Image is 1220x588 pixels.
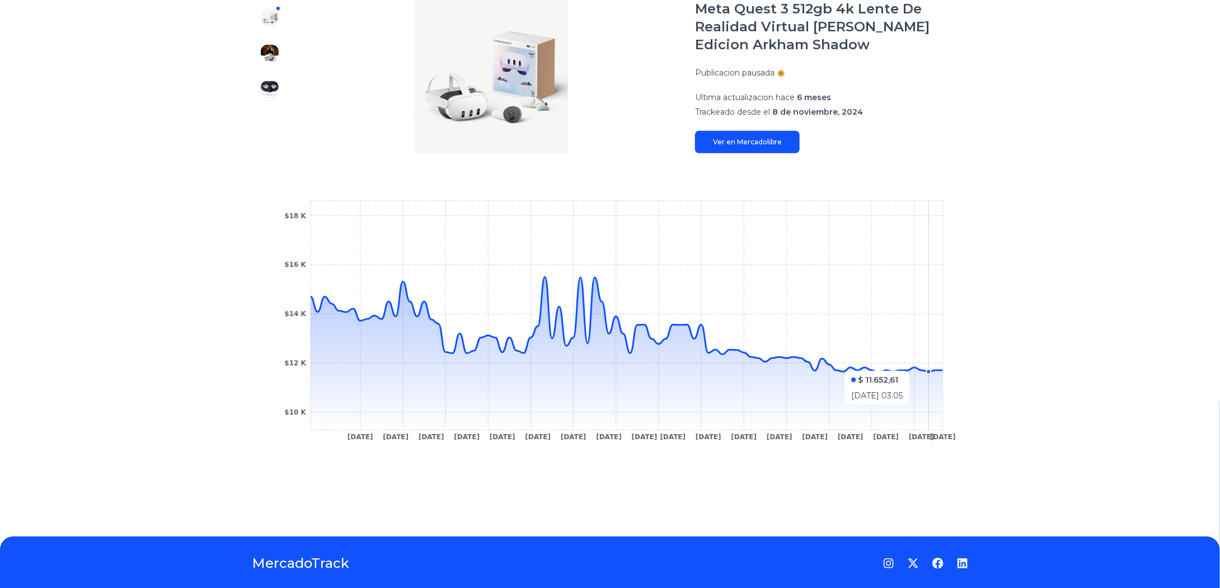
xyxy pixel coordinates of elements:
tspan: [DATE] [348,434,373,441]
tspan: [DATE] [731,434,757,441]
tspan: [DATE] [767,434,792,441]
span: Trackeado desde el [695,107,770,117]
tspan: [DATE] [696,434,721,441]
a: MercadoTrack [252,554,349,572]
tspan: [DATE] [454,434,480,441]
a: LinkedIn [957,558,968,569]
tspan: [DATE] [930,434,956,441]
tspan: $12 K [284,359,306,367]
img: Meta Quest 3 512gb 4k Lente De Realidad Virtual Blanco Edicion Arkham Shadow [261,45,279,63]
tspan: [DATE] [909,434,935,441]
tspan: $18 K [284,212,306,220]
tspan: [DATE] [490,434,515,441]
a: Instagram [883,558,894,569]
tspan: [DATE] [596,434,622,441]
img: Meta Quest 3 512gb 4k Lente De Realidad Virtual Blanco Edicion Arkham Shadow [261,81,279,98]
span: 8 de noviembre, 2024 [772,107,863,117]
tspan: [DATE] [419,434,444,441]
p: Publicacion pausada [695,67,775,78]
a: Facebook [932,558,944,569]
tspan: [DATE] [632,434,658,441]
tspan: [DATE] [838,434,864,441]
tspan: [DATE] [525,434,551,441]
span: Ultima actualizacion hace [695,92,795,102]
tspan: [DATE] [803,434,828,441]
tspan: [DATE] [874,434,899,441]
a: Twitter [908,558,919,569]
tspan: [DATE] [561,434,586,441]
tspan: [DATE] [660,434,686,441]
tspan: $10 K [284,408,306,416]
tspan: [DATE] [383,434,409,441]
tspan: $14 K [284,311,306,318]
span: 6 meses [797,92,831,102]
a: Ver en Mercadolibre [695,131,800,153]
img: Meta Quest 3 512gb 4k Lente De Realidad Virtual Blanco Edicion Arkham Shadow [261,9,279,27]
tspan: $16 K [284,261,306,269]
